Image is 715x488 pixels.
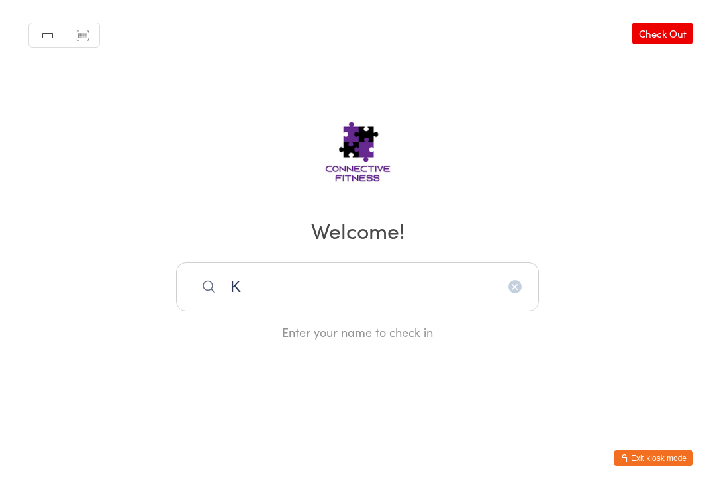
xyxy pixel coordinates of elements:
a: Check Out [632,23,693,44]
div: Enter your name to check in [176,324,539,340]
button: Exit kiosk mode [614,450,693,466]
h2: Welcome! [13,215,702,245]
img: Connective Fitness [283,97,432,197]
input: Search [176,262,539,311]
